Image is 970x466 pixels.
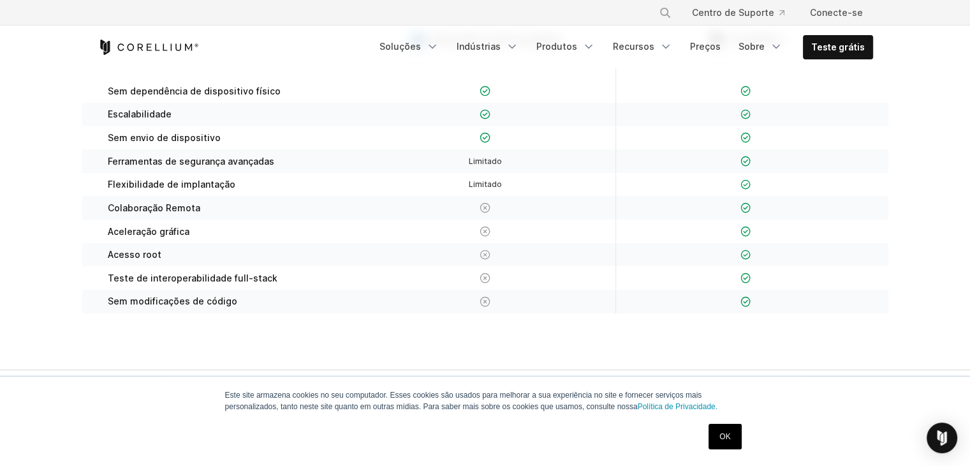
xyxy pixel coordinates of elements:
img: Marca de verificação [740,273,751,283]
img: Marca de verificação [740,179,751,190]
font: Ferramentas de segurança avançadas [108,156,274,167]
img: Marca de verificação [740,226,751,237]
font: OK [719,432,730,441]
img: Marca de verificação [740,296,751,307]
font: Produtos [536,41,577,52]
img: X [480,273,490,283]
font: Sem dependência de dispositivo físico [108,86,281,96]
font: Preços [690,41,721,52]
img: X [480,226,490,237]
font: Teste de interoperabilidade full-stack [108,273,277,283]
a: Política de Privacidade. [638,402,717,411]
font: Sem envio de dispositivo [108,132,221,143]
font: Flexibilidade de implantação [108,179,235,190]
button: Procurar [654,1,677,24]
img: X [480,296,490,307]
font: Conecte-se [810,7,863,18]
a: OK [709,424,741,449]
img: Marca de verificação [480,132,490,143]
font: Acesso root [108,249,161,260]
font: Soluções [379,41,421,52]
img: Marca de verificação [740,109,751,120]
img: X [480,202,490,213]
img: Marca de verificação [480,86,490,96]
font: Aceleração gráfica [108,226,189,237]
img: Marca de verificação [740,202,751,213]
font: Sem modificações de código [108,296,237,306]
img: Marca de verificação [740,250,751,260]
font: Teste grátis [811,41,865,52]
font: Limitado [469,179,502,189]
img: Marca de verificação [480,109,490,120]
div: Menu de navegação [372,35,873,59]
img: Marca de verificação [740,156,751,167]
font: Sobre [739,41,765,52]
font: Limitado [469,156,502,166]
font: Centro de Suporte [692,7,774,18]
img: Marca de verificação [740,86,751,96]
img: Marca de verificação [740,132,751,143]
font: Colaboração Remota [108,202,200,213]
img: X [480,250,490,260]
font: Escalabilidade [108,109,172,119]
font: Indústrias [457,41,501,52]
font: Recursos [613,41,654,52]
a: Página inicial do Corellium [98,40,199,55]
div: Menu de navegação [643,1,873,24]
div: Open Intercom Messenger [927,423,957,453]
font: Este site armazena cookies no seu computador. Esses cookies são usados ​​para melhorar a sua expe... [225,391,702,411]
